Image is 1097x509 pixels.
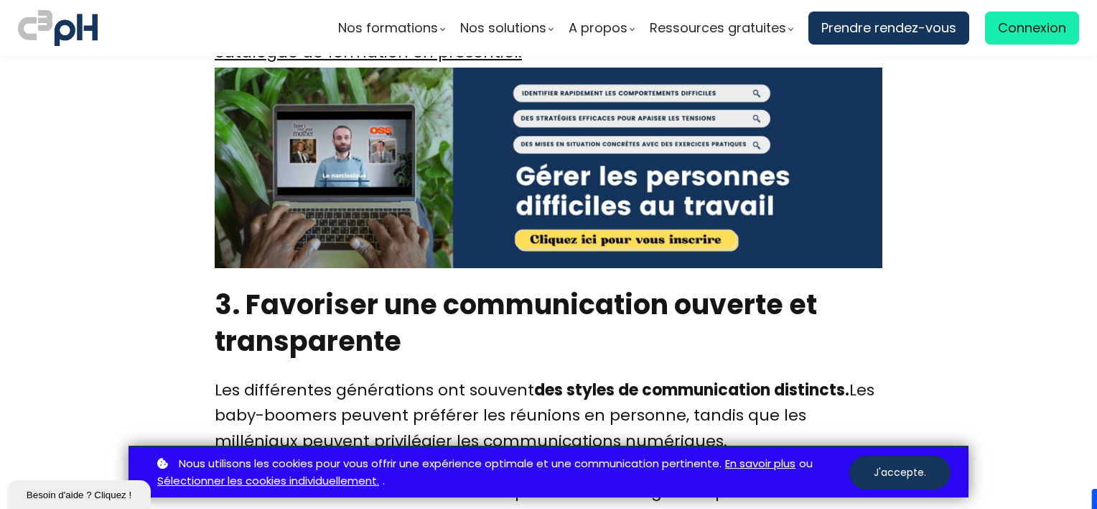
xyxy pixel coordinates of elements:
h2: 3. Favoriser une communication ouverte et transparente [215,286,882,360]
a: Connexion [985,12,1079,45]
iframe: chat widget [7,477,154,509]
p: ou . [154,455,849,491]
img: 5bfca7f2f0150db68c4bb49afdedd2a2.jpeg [215,68,882,268]
span: Nous utilisons les cookies pour vous offrir une expérience optimale et une communication pertinente. [179,455,722,473]
a: En savoir plus [725,455,795,473]
img: logo C3PH [18,7,98,49]
span: Ressources gratuites [650,17,786,39]
a: Sélectionner les cookies individuellement. [157,472,379,490]
button: J'accepte. [849,456,951,490]
span: Nos formations [338,17,438,39]
strong: des styles de communication distincts. [534,379,849,401]
a: Prendre rendez-vous [808,12,969,45]
span: A propos [569,17,627,39]
span: Nos solutions [460,17,546,39]
span: Prendre rendez-vous [821,17,956,39]
span: Connexion [998,17,1066,39]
